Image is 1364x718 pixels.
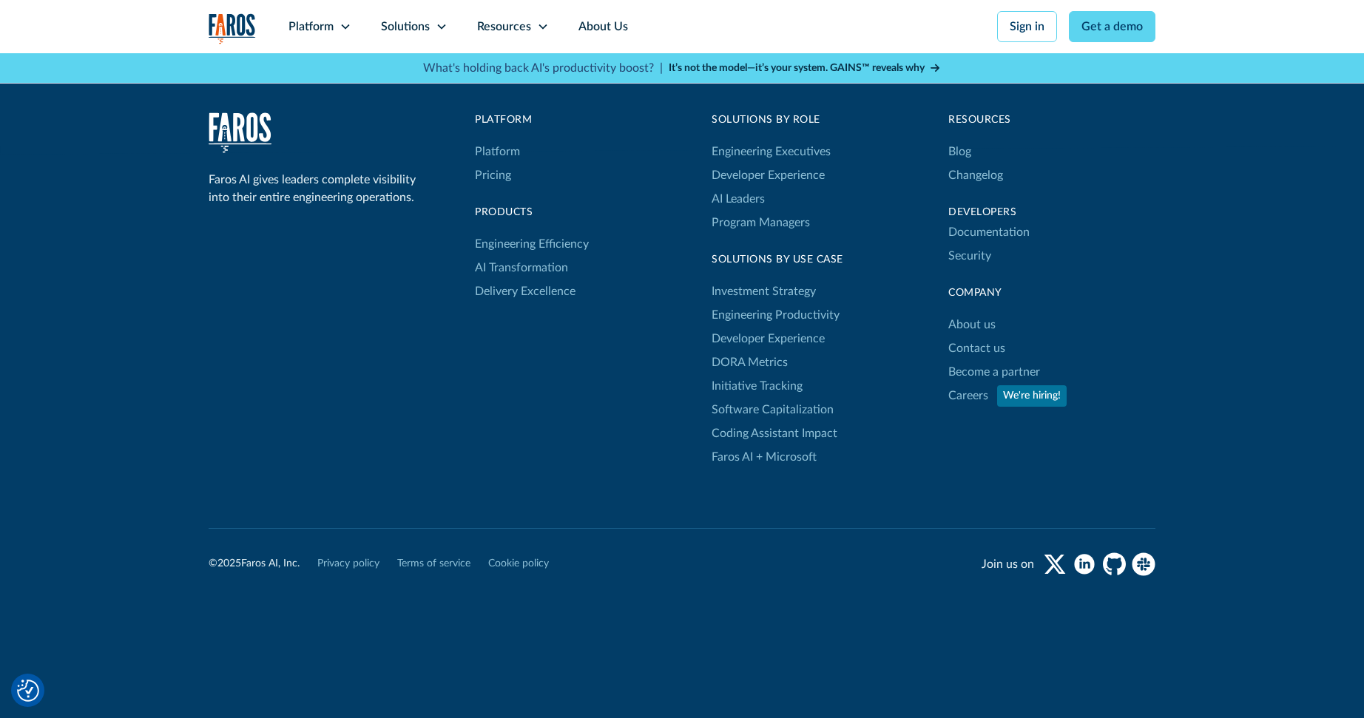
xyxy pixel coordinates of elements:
[1073,552,1096,576] a: linkedin
[712,303,840,327] a: Engineering Productivity
[288,18,334,35] div: Platform
[712,163,825,187] a: Developer Experience
[1132,552,1155,576] a: slack community
[712,187,765,211] a: AI Leaders
[712,445,817,469] a: Faros AI + Microsoft
[423,59,663,77] p: What's holding back AI's productivity boost? |
[475,280,575,303] a: Delivery Excellence
[1003,388,1061,404] div: We're hiring!
[712,350,788,374] a: DORA Metrics
[712,327,825,350] a: Developer Experience
[712,280,816,303] a: Investment Strategy
[948,112,1155,128] div: Resources
[948,336,1005,360] a: Contact us
[982,555,1034,573] div: Join us on
[209,556,300,572] div: © Faros AI, Inc.
[475,232,589,256] a: Engineering Efficiency
[948,205,1155,220] div: Developers
[712,140,831,163] a: Engineering Executives
[209,13,256,44] img: Logo of the analytics and reporting company Faros.
[17,680,39,702] button: Cookie Settings
[317,556,379,572] a: Privacy policy
[997,11,1057,42] a: Sign in
[948,285,1155,301] div: Company
[475,163,511,187] a: Pricing
[712,211,831,234] a: Program Managers
[475,205,589,220] div: products
[712,374,803,398] a: Initiative Tracking
[948,220,1030,244] a: Documentation
[397,556,470,572] a: Terms of service
[712,112,831,128] div: Solutions by Role
[209,112,271,153] a: home
[948,360,1040,384] a: Become a partner
[948,313,996,336] a: About us
[17,680,39,702] img: Revisit consent button
[209,171,423,206] div: Faros AI gives leaders complete visibility into their entire engineering operations.
[475,140,520,163] a: Platform
[488,556,549,572] a: Cookie policy
[381,18,430,35] div: Solutions
[475,256,568,280] a: AI Transformation
[217,558,241,569] span: 2025
[948,384,988,407] a: Careers
[1102,552,1126,576] a: github
[712,421,837,445] a: Coding Assistant Impact
[948,163,1003,187] a: Changelog
[209,112,271,153] img: Faros Logo White
[475,112,589,128] div: Platform
[948,244,991,268] a: Security
[712,398,834,421] a: Software Capitalization
[1069,11,1155,42] a: Get a demo
[669,61,941,76] a: It’s not the model—it’s your system. GAINS™ reveals why
[209,13,256,44] a: home
[948,140,971,163] a: Blog
[669,63,925,73] strong: It’s not the model—it’s your system. GAINS™ reveals why
[477,18,531,35] div: Resources
[712,252,843,268] div: Solutions By Use Case
[1043,552,1067,576] a: twitter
